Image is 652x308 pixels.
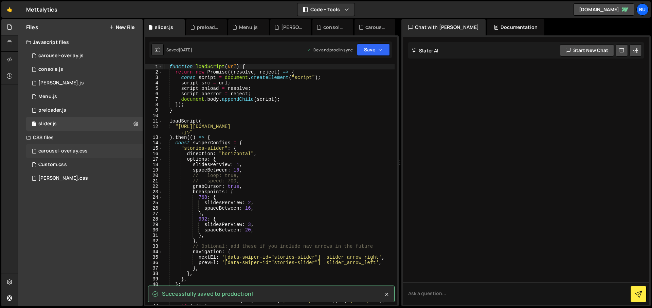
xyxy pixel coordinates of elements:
div: Dev and prod in sync [307,47,353,53]
div: 16192/43781.css [26,144,143,158]
div: 40 [145,282,163,287]
div: 28 [145,216,163,222]
button: Code + Tools [297,3,355,16]
div: console.js [38,66,63,72]
div: 25 [145,200,163,206]
div: 31 [145,233,163,238]
div: 16192/43625.js [26,90,143,103]
div: Menu.js [239,24,258,31]
div: 20 [145,173,163,178]
div: 19 [145,167,163,173]
div: carousel-overlay.js [38,53,84,59]
div: 29 [145,222,163,227]
div: 24 [145,195,163,200]
div: 9 [145,108,163,113]
div: [PERSON_NAME].css [38,175,88,181]
div: 21 [145,178,163,184]
div: 36 [145,260,163,265]
div: 16192/43780.js [26,49,143,63]
button: Save [357,44,390,56]
div: 30 [145,227,163,233]
div: slider.js [155,24,173,31]
div: CSS files [18,131,143,144]
div: 34 [145,249,163,255]
div: 4 [145,80,163,86]
div: 7 [145,97,163,102]
div: 1 [145,64,163,69]
span: 1 [32,122,36,127]
div: 10 [145,113,163,118]
a: Bu [636,3,649,16]
div: 17 [145,157,163,162]
div: [PERSON_NAME].js [281,24,303,31]
div: 16192/43565.js [26,103,143,117]
div: 38 [145,271,163,276]
div: Saved [166,47,192,53]
div: 6 [145,91,163,97]
div: 23 [145,189,163,195]
div: Chat with [PERSON_NAME] [401,19,486,35]
h2: Files [26,23,38,31]
div: 2 [145,69,163,75]
div: Documentation [487,19,544,35]
div: 16192/43562.js [26,63,143,76]
div: preloader.js [38,107,66,113]
div: 35 [145,255,163,260]
div: 26 [145,206,163,211]
div: console.js [323,24,345,31]
div: 16 [145,151,163,157]
div: 33 [145,244,163,249]
div: 15 [145,146,163,151]
div: 22 [145,184,163,189]
div: 12 [145,124,163,135]
div: carousel-overlay.css [38,148,88,154]
div: 43 [145,298,163,304]
div: 32 [145,238,163,244]
div: preloader.js [197,24,219,31]
div: 27 [145,211,163,216]
a: [DOMAIN_NAME] [573,3,634,16]
div: 5 [145,86,163,91]
div: [DATE] [179,47,192,53]
div: 13 [145,135,163,140]
div: 11 [145,118,163,124]
div: Mettalytics [26,5,57,14]
div: Javascript files [18,35,143,49]
div: Menu.js [38,94,57,100]
div: 16192/43569.js [26,117,143,131]
div: 41 [145,287,163,293]
div: 16192/43563.js [26,76,143,90]
div: 37 [145,265,163,271]
a: 🤙 [1,1,18,18]
div: 14 [145,140,163,146]
span: Successfully saved to production! [162,290,253,297]
div: 3 [145,75,163,80]
h2: Slater AI [412,47,439,54]
div: 8 [145,102,163,108]
div: carousel-overlay.js [365,24,387,31]
button: New File [109,25,134,30]
div: [PERSON_NAME].js [38,80,84,86]
div: 16192/43564.css [26,172,143,185]
div: 39 [145,276,163,282]
div: Custom.css [38,162,67,168]
div: slider.js [38,121,57,127]
div: 42 [145,293,163,298]
div: 16192/43570.css [26,158,143,172]
div: 18 [145,162,163,167]
button: Start new chat [560,44,614,56]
